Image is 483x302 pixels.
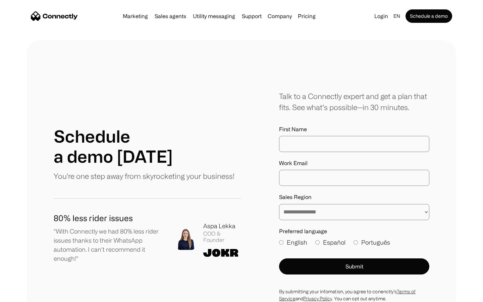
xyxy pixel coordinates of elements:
a: Pricing [295,13,318,19]
label: English [279,238,307,247]
label: First Name [279,126,429,133]
a: home [31,11,78,21]
aside: Language selected: English [7,290,40,300]
a: Sales agents [152,13,189,19]
ul: Language list [13,290,40,300]
div: Company [268,11,292,21]
p: "With Connectly we had 80% less rider issues thanks to their WhatsApp automation. I can't recomme... [54,227,164,263]
label: Español [315,238,345,247]
div: en [393,11,400,21]
a: Utility messaging [190,13,238,19]
a: Support [239,13,264,19]
label: Preferred language [279,228,429,235]
div: By submitting your infomation, you agree to conenctly’s and . You can opt out anytime. [279,288,429,302]
a: Schedule a demo [406,9,452,23]
label: Português [354,238,390,247]
a: Privacy Policy [303,296,332,301]
h1: 80% less rider issues [54,212,164,224]
p: You're one step away from skyrocketing your business! [54,170,234,182]
input: Español [315,240,320,245]
a: Marketing [120,13,151,19]
div: Talk to a Connectly expert and get a plan that fits. See what’s possible—in 30 minutes. [279,91,429,113]
div: Aspa Lekka [203,221,241,231]
label: Sales Region [279,194,429,200]
div: COO & Founder [203,231,241,243]
div: en [391,11,404,21]
a: Login [372,11,391,21]
div: Company [266,11,294,21]
input: English [279,240,283,245]
input: Português [354,240,358,245]
label: Work Email [279,160,429,166]
button: Submit [279,258,429,274]
h1: Schedule a demo [DATE] [54,126,173,166]
a: Terms of Service [279,289,416,301]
